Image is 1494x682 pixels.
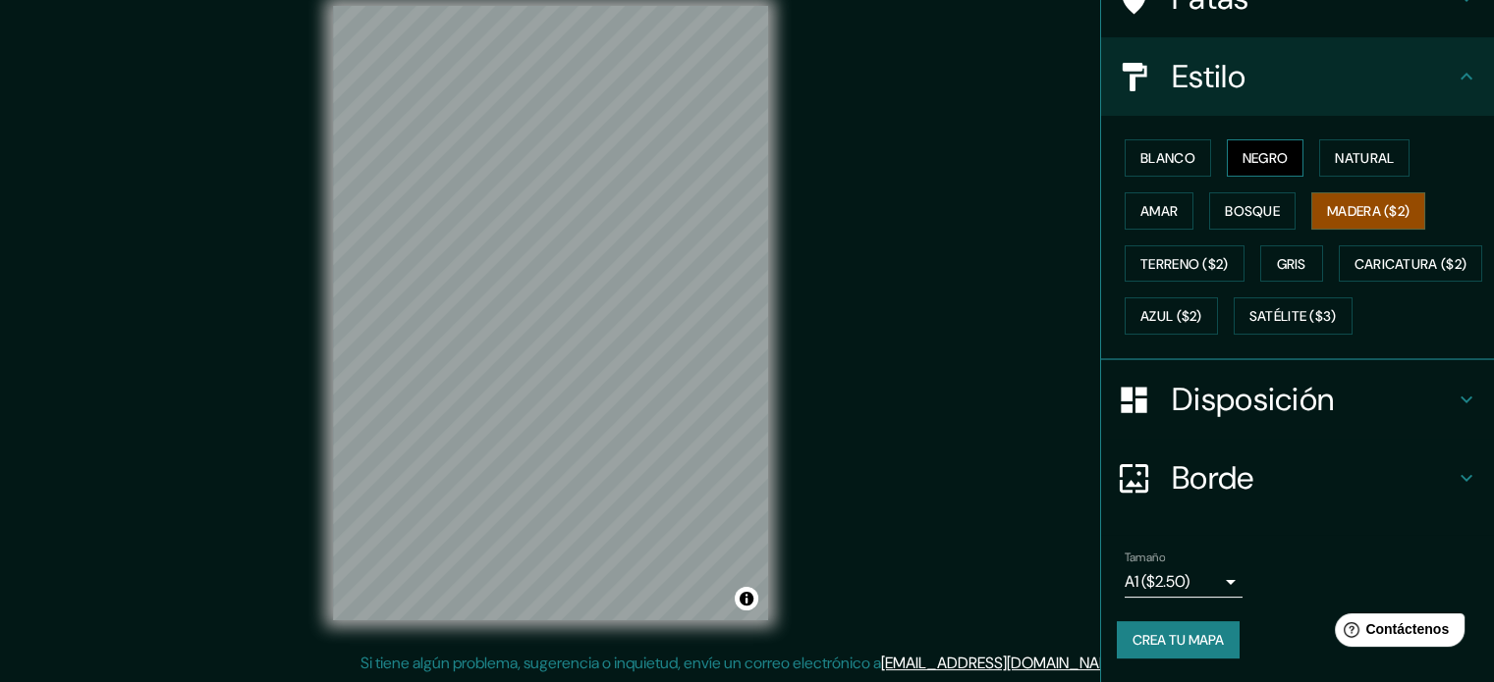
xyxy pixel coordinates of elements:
[1133,631,1224,649] font: Crea tu mapa
[1172,56,1245,97] font: Estilo
[1125,192,1193,230] button: Amar
[881,653,1124,673] a: [EMAIL_ADDRESS][DOMAIN_NAME]
[1125,245,1245,283] button: Terreno ($2)
[1140,308,1202,326] font: Azul ($2)
[1172,457,1254,498] font: Borde
[1172,379,1334,420] font: Disposición
[735,587,758,610] button: Activar o desactivar atribución
[1125,550,1165,565] font: Tamaño
[1117,621,1240,658] button: Crea tu mapa
[1339,245,1483,283] button: Caricatura ($2)
[1225,202,1280,220] font: Bosque
[1140,149,1195,167] font: Blanco
[1101,37,1494,116] div: Estilo
[1227,139,1304,177] button: Negro
[1249,308,1337,326] font: Satélite ($3)
[360,653,881,673] font: Si tiene algún problema, sugerencia o inquietud, envíe un correo electrónico a
[1327,202,1410,220] font: Madera ($2)
[1335,149,1394,167] font: Natural
[1125,139,1211,177] button: Blanco
[1243,149,1289,167] font: Negro
[1355,255,1467,273] font: Caricatura ($2)
[1140,255,1229,273] font: Terreno ($2)
[1101,439,1494,517] div: Borde
[1140,202,1178,220] font: Amar
[1277,255,1306,273] font: Gris
[1260,245,1323,283] button: Gris
[1311,192,1425,230] button: Madera ($2)
[1209,192,1296,230] button: Bosque
[1319,139,1410,177] button: Natural
[1125,566,1243,598] div: A1 ($2.50)
[1234,297,1353,335] button: Satélite ($3)
[1101,360,1494,439] div: Disposición
[1319,605,1472,660] iframe: Lanzador de widgets de ayuda
[1125,297,1218,335] button: Azul ($2)
[1125,571,1190,592] font: A1 ($2.50)
[333,6,768,620] canvas: Mapa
